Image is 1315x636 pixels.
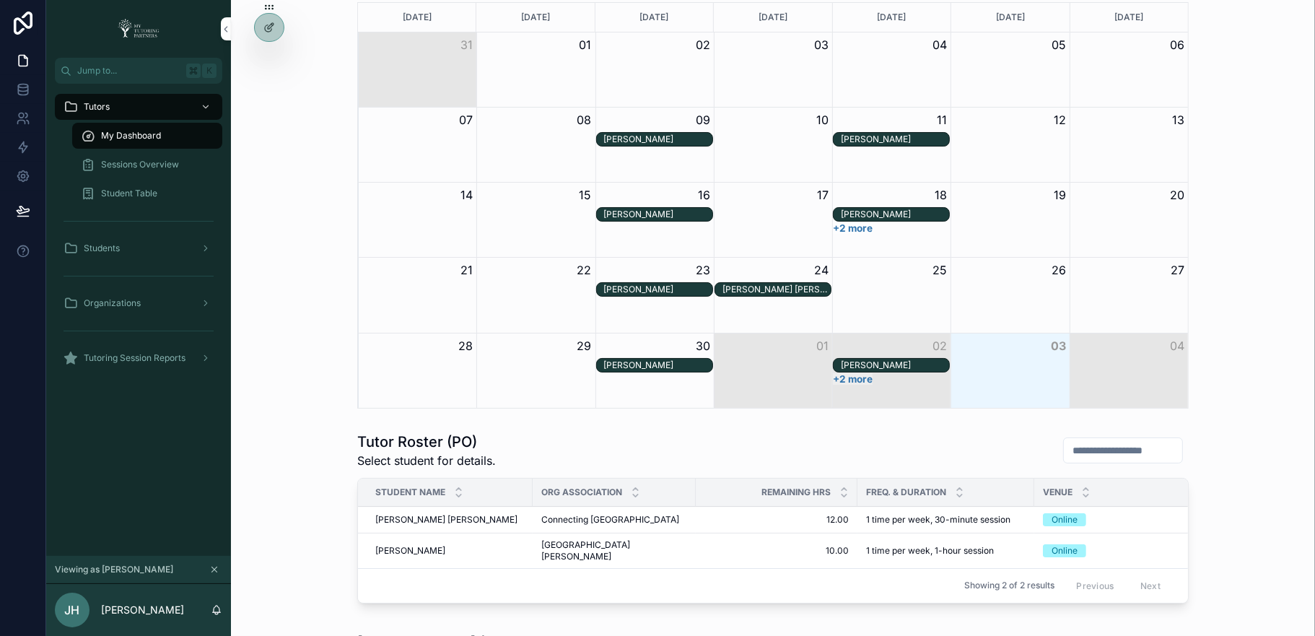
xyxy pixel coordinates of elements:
a: My Dashboard [72,123,222,149]
button: 03 [814,36,829,53]
button: 12 [1054,111,1066,128]
button: 01 [816,337,829,354]
span: JH [65,601,80,619]
div: Month View [357,2,1189,409]
button: +2 more [833,373,873,385]
div: [PERSON_NAME] [PERSON_NAME] [722,284,831,295]
div: scrollable content [46,84,231,390]
a: Online [1043,544,1189,557]
span: 1 time per week, 30-minute session [866,514,1010,526]
span: K [204,65,215,77]
button: 30 [696,337,710,354]
button: 07 [459,111,473,128]
button: 19 [1054,186,1066,204]
p: [PERSON_NAME] [101,603,184,617]
button: 20 [1170,186,1184,204]
a: Online [1043,513,1189,526]
span: My Dashboard [101,130,161,141]
span: Students [84,243,120,254]
div: [DATE] [1072,3,1186,32]
div: [DATE] [360,3,473,32]
button: 28 [458,337,473,354]
button: 23 [696,261,710,279]
span: Tutoring Session Reports [84,352,185,364]
div: [PERSON_NAME] [604,360,712,371]
span: Remaining Hrs [761,487,831,498]
button: 16 [698,186,710,204]
div: Lillian Daoud [841,359,949,372]
div: [PERSON_NAME] [604,134,712,145]
button: 14 [460,186,473,204]
a: Tutoring Session Reports [55,345,222,371]
button: 06 [1170,36,1184,53]
span: Jump to... [77,65,180,77]
div: [DATE] [716,3,829,32]
button: 03 [1051,337,1066,354]
span: Freq. & Duration [866,487,946,498]
button: 10 [816,111,829,128]
button: 11 [937,111,947,128]
span: Student Name [375,487,445,498]
span: Venue [1043,487,1072,498]
span: Select student for details. [357,452,496,469]
div: [PERSON_NAME] [841,134,949,145]
span: Tutors [84,101,110,113]
div: [DATE] [953,3,1067,32]
button: 31 [460,36,473,53]
span: Organizations [84,297,141,309]
span: 12.00 [704,514,849,526]
a: 1 time per week, 30-minute session [866,514,1026,526]
button: +2 more [833,222,873,234]
a: Tutors [55,94,222,120]
div: [PERSON_NAME] [604,284,712,295]
a: 10.00 [704,545,849,557]
div: [PERSON_NAME] [604,209,712,220]
button: 08 [577,111,592,128]
div: Online [1052,513,1078,526]
div: Online [1052,544,1078,557]
button: 02 [696,36,710,53]
span: Sessions Overview [101,159,179,170]
div: Lillian Daoud [841,133,949,146]
button: 01 [580,36,592,53]
span: 1 time per week, 1-hour session [866,545,994,557]
div: [DATE] [479,3,592,32]
span: Org Association [541,487,622,498]
a: [PERSON_NAME] [PERSON_NAME] [375,514,524,526]
span: Student Table [101,188,157,199]
div: Lillian Daoud [604,133,712,146]
button: 24 [814,261,829,279]
button: 18 [935,186,947,204]
div: Lillian Daoud [604,208,712,221]
div: Lillian Daoud [604,359,712,372]
button: Jump to...K [55,58,222,84]
div: Lillian Daoud [841,208,949,221]
div: [DATE] [598,3,711,32]
button: 21 [460,261,473,279]
a: 1 time per week, 1-hour session [866,545,1026,557]
div: [PERSON_NAME] [841,209,949,220]
div: [DATE] [835,3,948,32]
a: Students [55,235,222,261]
div: Lillian Daoud [604,283,712,296]
button: 05 [1052,36,1066,53]
span: Connecting [GEOGRAPHIC_DATA] [541,514,679,526]
img: App logo [113,17,164,40]
span: Showing 2 of 2 results [964,580,1054,591]
button: 22 [577,261,592,279]
span: [PERSON_NAME] [PERSON_NAME] [375,514,517,526]
button: 25 [932,261,947,279]
a: Connecting [GEOGRAPHIC_DATA] [541,514,687,526]
button: 04 [1170,337,1184,354]
button: 26 [1052,261,1066,279]
button: 13 [1172,111,1184,128]
button: 17 [817,186,829,204]
span: [PERSON_NAME] [375,545,445,557]
a: [GEOGRAPHIC_DATA][PERSON_NAME] [541,539,687,562]
span: Viewing as [PERSON_NAME] [55,564,173,575]
a: [PERSON_NAME] [375,545,524,557]
button: 09 [696,111,710,128]
button: 02 [932,337,947,354]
